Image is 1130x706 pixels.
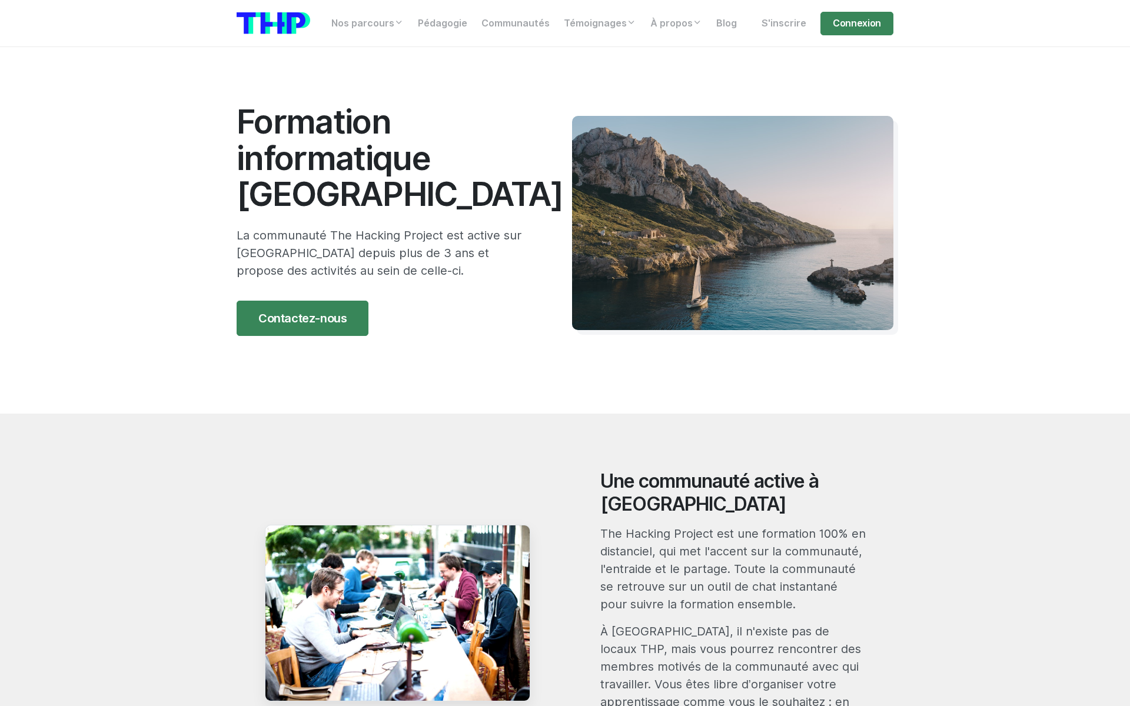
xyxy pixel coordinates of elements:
img: Marseille [572,116,893,330]
a: S'inscrire [755,12,813,35]
h1: Formation informatique [GEOGRAPHIC_DATA] [237,104,537,212]
p: La communauté The Hacking Project est active sur [GEOGRAPHIC_DATA] depuis plus de 3 ans et propos... [237,227,537,279]
a: Communautés [474,12,557,35]
img: logo [237,12,310,34]
p: The Hacking Project est une formation 100% en distanciel, qui met l'accent sur la communauté, l'e... [600,525,866,613]
a: À propos [643,12,709,35]
a: Pédagogie [411,12,474,35]
a: Témoignages [557,12,643,35]
a: Nos parcours [324,12,411,35]
img: remote [265,525,530,701]
a: Connexion [820,12,893,35]
h2: Une communauté active à [GEOGRAPHIC_DATA] [600,470,866,515]
a: Contactez-nous [237,301,368,336]
a: Blog [709,12,744,35]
